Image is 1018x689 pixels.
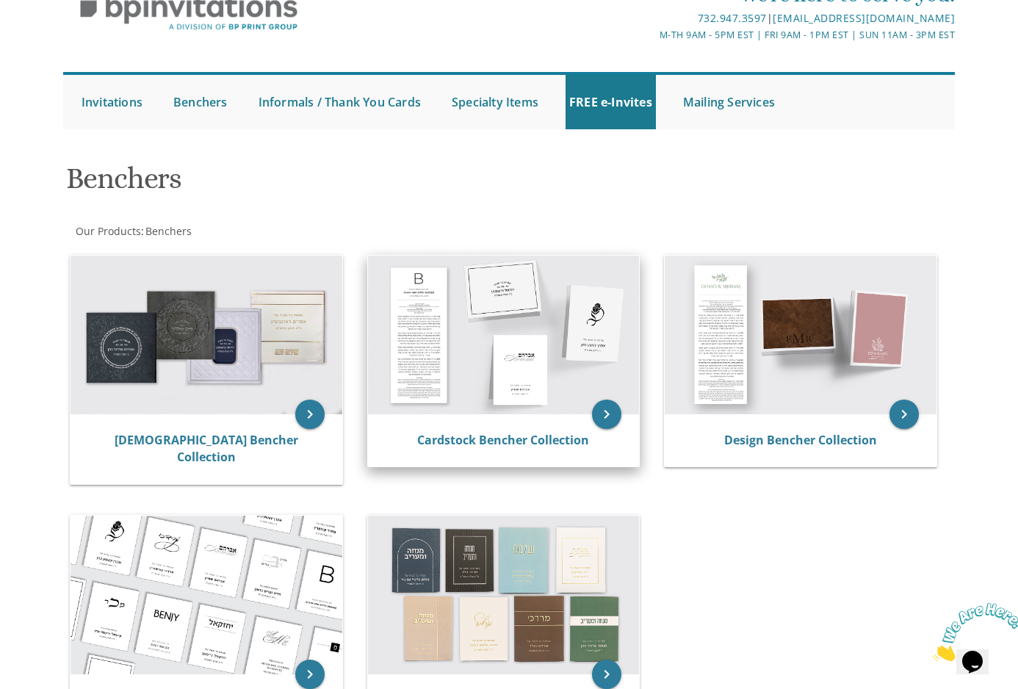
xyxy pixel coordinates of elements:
[6,6,97,64] img: Chat attention grabber
[295,660,325,689] a: keyboard_arrow_right
[566,75,656,129] a: FREE e-Invites
[361,27,956,43] div: M-Th 9am - 5pm EST | Fri 9am - 1pm EST | Sun 11am - 3pm EST
[66,162,650,206] h1: Benchers
[417,432,589,448] a: Cardstock Bencher Collection
[927,597,1018,667] iframe: chat widget
[78,75,146,129] a: Invitations
[592,400,621,429] a: keyboard_arrow_right
[724,432,877,448] a: Design Bencher Collection
[115,432,298,466] a: [DEMOGRAPHIC_DATA] Bencher Collection
[773,11,955,25] a: [EMAIL_ADDRESS][DOMAIN_NAME]
[889,400,919,429] a: keyboard_arrow_right
[71,256,342,414] img: Judaica Bencher Collection
[592,660,621,689] a: keyboard_arrow_right
[170,75,231,129] a: Benchers
[368,256,640,414] img: Cardstock Bencher Collection
[71,516,342,674] img: Cardstock Mincha Maariv Collection
[74,224,141,238] a: Our Products
[295,400,325,429] a: keyboard_arrow_right
[448,75,542,129] a: Specialty Items
[255,75,425,129] a: Informals / Thank You Cards
[368,516,640,674] img: Foil Embellished Mincha Maariv
[63,224,509,239] div: :
[144,224,192,238] a: Benchers
[145,224,192,238] span: Benchers
[665,256,936,414] img: Design Bencher Collection
[361,10,956,27] div: |
[679,75,779,129] a: Mailing Services
[698,11,767,25] a: 732.947.3597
